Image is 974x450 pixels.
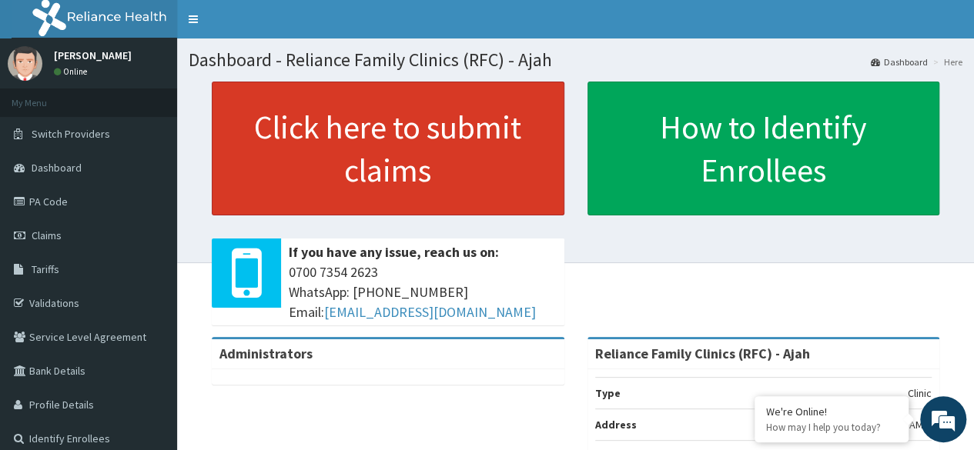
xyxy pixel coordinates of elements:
span: 0700 7354 2623 WhatsApp: [PHONE_NUMBER] Email: [289,262,557,322]
li: Here [929,55,962,68]
b: If you have any issue, reach us on: [289,243,499,261]
img: d_794563401_company_1708531726252_794563401 [28,77,62,115]
strong: Reliance Family Clinics (RFC) - Ajah [595,345,810,362]
b: Address [595,418,637,432]
img: User Image [8,46,42,81]
a: Dashboard [871,55,928,68]
span: Dashboard [32,161,82,175]
span: Tariffs [32,262,59,276]
p: Clinic [908,385,932,401]
a: How to Identify Enrollees [587,82,940,215]
span: Claims [32,228,62,242]
a: Click here to submit claims [212,82,564,215]
b: Administrators [219,345,313,362]
span: Switch Providers [32,127,110,141]
p: [PERSON_NAME] [54,50,132,61]
a: [EMAIL_ADDRESS][DOMAIN_NAME] [324,303,536,321]
p: How may I help you today? [766,421,897,434]
h1: Dashboard - Reliance Family Clinics (RFC) - Ajah [189,50,962,70]
b: Type [595,386,621,400]
textarea: Type your message and hit 'Enter' [8,292,293,346]
span: We're online! [89,130,213,285]
div: Minimize live chat window [253,8,290,45]
div: We're Online! [766,405,897,418]
div: Chat with us now [80,86,259,106]
a: Online [54,66,91,77]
